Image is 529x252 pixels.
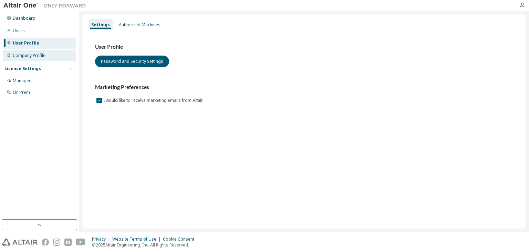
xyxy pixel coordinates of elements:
[13,28,25,33] div: Users
[112,236,163,242] div: Website Terms of Use
[92,242,198,248] p: © 2025 Altair Engineering, Inc. All Rights Reserved.
[2,239,38,246] img: altair_logo.svg
[4,66,41,71] div: License Settings
[13,53,45,58] div: Company Profile
[64,239,72,246] img: linkedin.svg
[92,236,112,242] div: Privacy
[95,84,513,91] h3: Marketing Preferences
[13,78,32,84] div: Managed
[76,239,86,246] img: youtube.svg
[91,22,110,28] div: Settings
[53,239,60,246] img: instagram.svg
[95,43,513,50] h3: User Profile
[119,22,160,28] div: Authorized Machines
[13,90,30,95] div: On Prem
[103,96,204,105] label: I would like to receive marketing emails from Altair
[163,236,198,242] div: Cookie Consent
[42,239,49,246] img: facebook.svg
[3,2,90,9] img: Altair One
[13,40,39,46] div: User Profile
[13,16,35,21] div: Dashboard
[95,56,169,67] button: Password and Security Settings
